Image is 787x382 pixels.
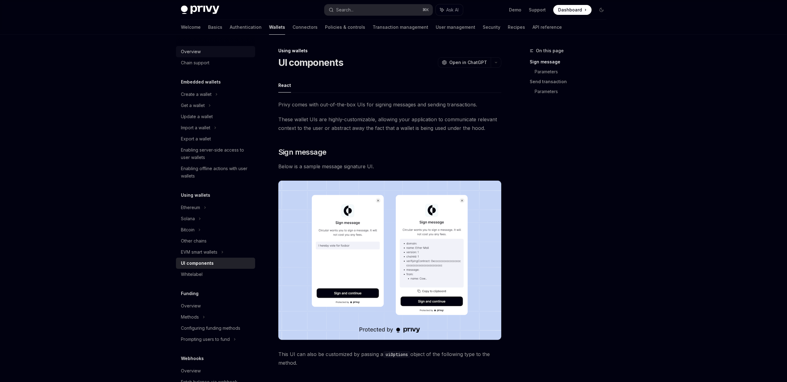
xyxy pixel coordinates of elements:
[529,7,546,13] a: Support
[181,271,203,278] div: Whitelabel
[176,365,255,376] a: Overview
[176,133,255,144] a: Export a wallet
[181,355,204,362] h5: Webhooks
[509,7,521,13] a: Demo
[181,48,201,55] div: Overview
[230,20,262,35] a: Authentication
[535,87,611,97] a: Parameters
[208,20,222,35] a: Basics
[181,6,219,14] img: dark logo
[508,20,525,35] a: Recipes
[535,67,611,77] a: Parameters
[181,91,212,98] div: Create a wallet
[181,146,251,161] div: Enabling server-side access to user wallets
[336,6,353,14] div: Search...
[483,20,500,35] a: Security
[181,20,201,35] a: Welcome
[181,313,199,321] div: Methods
[181,78,221,86] h5: Embedded wallets
[324,4,433,15] button: Search...⌘K
[422,7,429,12] span: ⌘ K
[597,5,606,15] button: Toggle dark mode
[278,57,343,68] h1: UI components
[176,269,255,280] a: Whitelabel
[181,124,210,131] div: Import a wallet
[181,226,195,234] div: Bitcoin
[278,350,501,367] span: This UI can also be customized by passing a object of the following type to the method.
[293,20,318,35] a: Connectors
[530,57,611,67] a: Sign message
[181,215,195,222] div: Solana
[533,20,562,35] a: API reference
[278,115,501,132] span: These wallet UIs are highly-customizable, allowing your application to communicate relevant conte...
[181,237,207,245] div: Other chains
[278,78,291,92] button: React
[278,181,501,340] img: images/Sign.png
[446,7,459,13] span: Ask AI
[553,5,592,15] a: Dashboard
[558,7,582,13] span: Dashboard
[176,57,255,68] a: Chain support
[176,111,255,122] a: Update a wallet
[181,248,217,256] div: EVM smart wallets
[176,144,255,163] a: Enabling server-side access to user wallets
[181,336,230,343] div: Prompting users to fund
[176,46,255,57] a: Overview
[176,300,255,311] a: Overview
[181,290,199,297] h5: Funding
[278,147,327,157] span: Sign message
[181,324,240,332] div: Configuring funding methods
[325,20,365,35] a: Policies & controls
[536,47,564,54] span: On this page
[373,20,428,35] a: Transaction management
[269,20,285,35] a: Wallets
[181,165,251,180] div: Enabling offline actions with user wallets
[436,20,475,35] a: User management
[530,77,611,87] a: Send transaction
[383,351,410,358] code: uiOptions
[181,204,200,211] div: Ethereum
[181,102,205,109] div: Get a wallet
[181,59,209,67] div: Chain support
[278,100,501,109] span: Privy comes with out-of-the-box UIs for signing messages and sending transactions.
[176,323,255,334] a: Configuring funding methods
[449,59,487,66] span: Open in ChatGPT
[176,235,255,247] a: Other chains
[181,135,211,143] div: Export a wallet
[278,48,501,54] div: Using wallets
[176,258,255,269] a: UI components
[436,4,463,15] button: Ask AI
[278,162,501,171] span: Below is a sample message signature UI.
[181,113,213,120] div: Update a wallet
[181,191,210,199] h5: Using wallets
[438,57,491,68] button: Open in ChatGPT
[181,367,201,375] div: Overview
[181,260,214,267] div: UI components
[176,163,255,182] a: Enabling offline actions with user wallets
[181,302,201,310] div: Overview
